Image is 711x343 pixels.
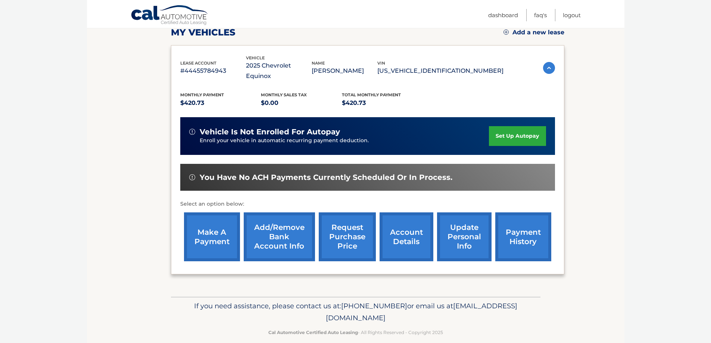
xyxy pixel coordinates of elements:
[489,126,546,146] a: set up autopay
[131,5,209,26] a: Cal Automotive
[268,330,358,335] strong: Cal Automotive Certified Auto Leasing
[341,302,407,310] span: [PHONE_NUMBER]
[503,29,564,36] a: Add a new lease
[200,137,489,145] p: Enroll your vehicle in automatic recurring payment deduction.
[543,62,555,74] img: accordion-active.svg
[437,212,492,261] a: update personal info
[342,92,401,97] span: Total Monthly Payment
[319,212,376,261] a: request purchase price
[176,328,536,336] p: - All Rights Reserved - Copyright 2025
[495,212,551,261] a: payment history
[326,302,517,322] span: [EMAIL_ADDRESS][DOMAIN_NAME]
[377,66,503,76] p: [US_VEHICLE_IDENTIFICATION_NUMBER]
[503,29,509,35] img: add.svg
[261,92,307,97] span: Monthly sales Tax
[244,212,315,261] a: Add/Remove bank account info
[246,55,265,60] span: vehicle
[342,98,423,108] p: $420.73
[176,300,536,324] p: If you need assistance, please contact us at: or email us at
[380,212,433,261] a: account details
[180,98,261,108] p: $420.73
[312,66,377,76] p: [PERSON_NAME]
[180,66,246,76] p: #44455784943
[200,173,452,182] span: You have no ACH payments currently scheduled or in process.
[189,174,195,180] img: alert-white.svg
[246,60,312,81] p: 2025 Chevrolet Equinox
[189,129,195,135] img: alert-white.svg
[171,27,236,38] h2: my vehicles
[312,60,325,66] span: name
[184,212,240,261] a: make a payment
[261,98,342,108] p: $0.00
[488,9,518,21] a: Dashboard
[563,9,581,21] a: Logout
[534,9,547,21] a: FAQ's
[377,60,385,66] span: vin
[180,60,216,66] span: lease account
[200,127,340,137] span: vehicle is not enrolled for autopay
[180,92,224,97] span: Monthly Payment
[180,200,555,209] p: Select an option below:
